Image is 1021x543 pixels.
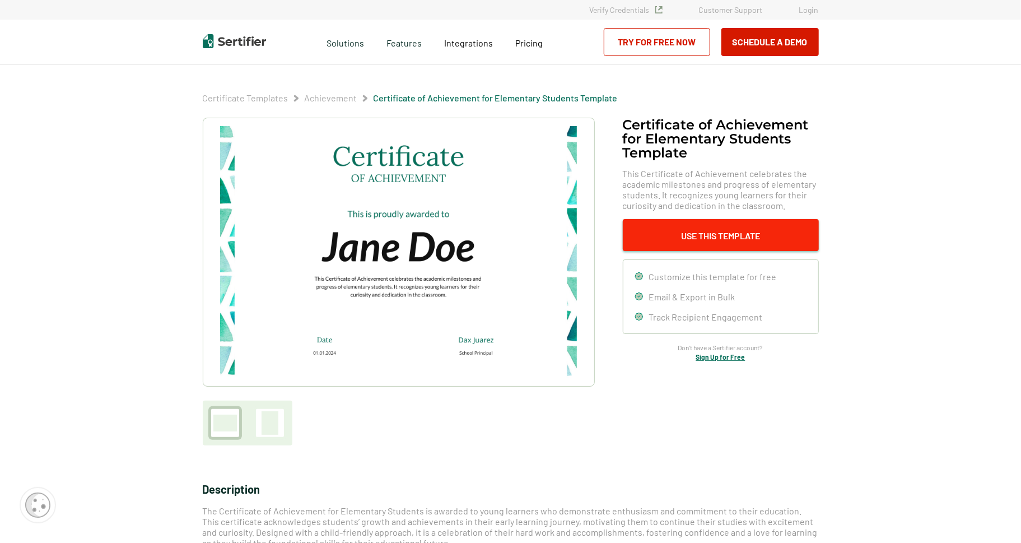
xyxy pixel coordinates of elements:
[604,28,710,56] a: Try for Free Now
[623,168,819,211] span: This Certificate of Achievement celebrates the academic milestones and progress of elementary stu...
[203,482,260,496] span: Description
[374,92,618,103] a: Certificate of Achievement for Elementary Students Template
[203,92,288,104] span: Certificate Templates
[799,5,819,15] a: Login
[649,271,777,282] span: Customize this template for free
[203,92,288,103] a: Certificate Templates
[590,5,663,15] a: Verify Credentials
[655,6,663,13] img: Verified
[623,118,819,160] h1: Certificate of Achievement for Elementary Students Template
[220,126,576,378] img: Certificate of Achievement for Elementary Students Template
[305,92,357,103] a: Achievement
[721,28,819,56] button: Schedule a Demo
[374,92,618,104] span: Certificate of Achievement for Elementary Students Template
[696,353,745,361] a: Sign Up for Free
[515,35,543,49] a: Pricing
[25,493,50,518] img: Cookie Popup Icon
[305,92,357,104] span: Achievement
[386,35,422,49] span: Features
[649,291,735,302] span: Email & Export in Bulk
[623,219,819,251] button: Use This Template
[515,38,543,48] span: Pricing
[965,489,1021,543] iframe: Chat Widget
[203,34,266,48] img: Sertifier | Digital Credentialing Platform
[444,38,493,48] span: Integrations
[649,312,763,322] span: Track Recipient Engagement
[699,5,763,15] a: Customer Support
[678,342,763,353] span: Don’t have a Sertifier account?
[203,92,618,104] div: Breadcrumb
[444,35,493,49] a: Integrations
[327,35,364,49] span: Solutions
